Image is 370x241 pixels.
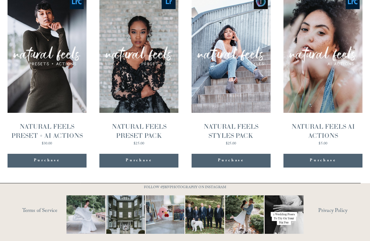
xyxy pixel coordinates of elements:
img: Wideshots aren't just &quot;nice to have,&quot; they're a wedding day essential! 🙌 #Wideshotwedne... [101,195,151,234]
p: FOLLOW @JBIVPHOTOGRAPHY ON INSTAGRAM [140,184,229,191]
button: Purchase [8,154,87,168]
div: NATURAL FEELS AI ACTIONS [283,122,362,140]
div: $30.00 [8,142,87,146]
div: $25.00 [192,142,271,146]
span: Purchase [310,158,336,164]
button: Purchase [192,154,271,168]
div: $25.00 [99,142,178,146]
img: This has got to be one of the cutest detail shots I've ever taken for a wedding! 📷 @thewoobles #I... [136,195,194,234]
div: $5.00 [283,142,362,146]
img: Happy #InternationalDogDay to all the pups who have made wedding days, engagement sessions, and p... [176,195,234,234]
button: Purchase [283,154,362,168]
div: NATURAL FEELS PRESET PACK [99,122,178,140]
div: NATURAL FEELS PRESET + AI ACTIONS [8,122,87,140]
img: It&rsquo;s that time of year where weddings and engagements pick up and I get the joy of capturin... [225,189,264,240]
span: Purchase [218,158,244,164]
a: Privacy Policy [318,206,363,217]
span: Purchase [126,158,152,164]
div: NATURAL FEELS STYLES PACK [192,122,271,140]
a: Terms of Service [22,206,82,217]
img: Let&rsquo;s talk about poses for your wedding day! It doesn&rsquo;t have to be complicated, somet... [255,195,313,234]
button: Purchase [99,154,178,168]
img: Not every photo needs to be perfectly still, sometimes the best ones are the ones that feel like ... [57,195,115,234]
span: Purchase [34,158,60,164]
